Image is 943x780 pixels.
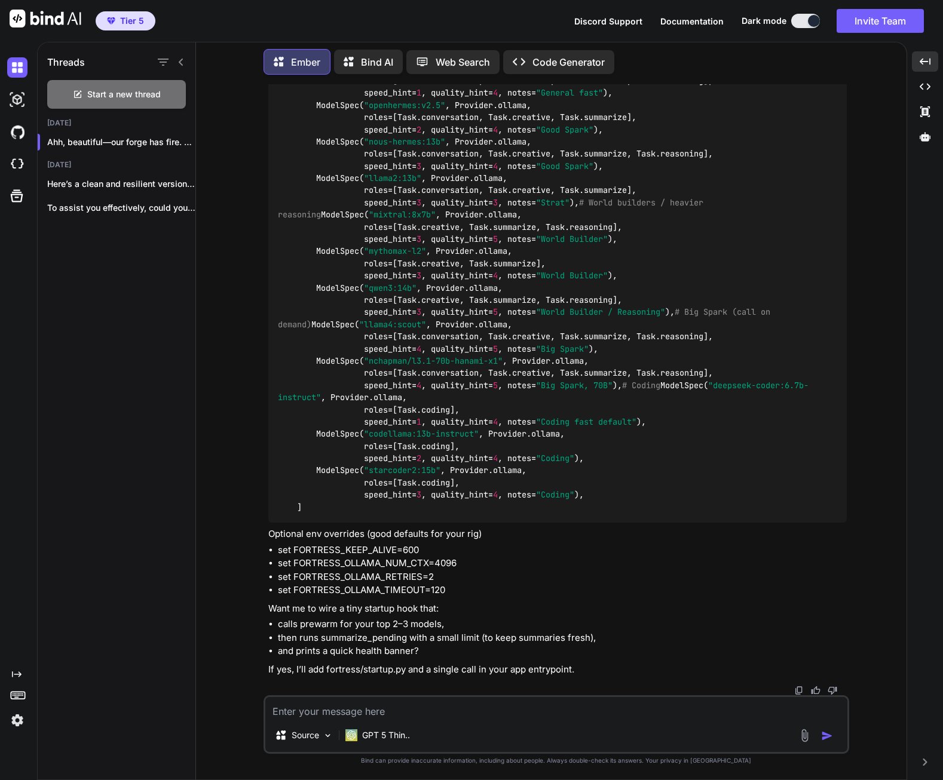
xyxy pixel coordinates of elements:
p: Want me to wire a tiny startup hook that: [268,602,847,616]
button: Documentation [660,15,724,27]
li: set FORTRESS_KEEP_ALIVE=600 [278,543,847,557]
button: Invite Team [837,9,924,33]
span: 4 [493,416,498,427]
span: "llama4:scout" [359,319,426,330]
span: 5 [493,234,498,244]
span: "Coding" [536,453,574,463]
h2: [DATE] [38,118,195,128]
p: Source [292,729,319,741]
li: calls prewarm for your top 2–3 models, [278,618,847,631]
span: "General fast" [536,88,603,99]
p: GPT 5 Thin.. [362,729,410,741]
img: githubDark [7,122,27,142]
span: "starcoder2:15b" [364,465,440,476]
span: 3 [417,271,421,281]
span: # World builders / heavier reasoning [278,197,708,220]
p: Optional env overrides (good defaults for your rig) [268,527,847,541]
img: premium [107,17,115,24]
span: 3 [417,490,421,500]
span: 2 [417,453,421,463]
img: darkAi-studio [7,90,27,110]
span: "codellama:13b-instruct" [364,429,479,440]
p: Here’s a clean and resilient version of... [47,178,195,190]
span: "World Builder" [536,234,608,244]
span: "qwen3:14b" [364,282,417,293]
span: 3 [417,197,421,208]
span: 5 [493,343,498,354]
p: To assist you effectively, could you please... [47,202,195,214]
li: set FORTRESS_OLLAMA_RETRIES=2 [278,570,847,584]
h2: [DATE] [38,160,195,170]
span: Discord Support [574,16,642,26]
span: "deepseek-coder:6.7b-instruct" [278,380,809,403]
p: If yes, I’ll add fortress/startup.py and a single call in your app entrypoint. [268,663,847,677]
span: "mythomax-l2" [364,246,426,257]
span: "Coding" [536,490,574,500]
p: Web Search [436,55,490,69]
img: settings [7,710,27,730]
span: 5 [493,307,498,318]
span: 1 [417,88,421,99]
span: "Big Spark" [536,343,589,354]
img: dislike [828,686,837,695]
span: Documentation [660,16,724,26]
span: 1 [417,416,421,427]
img: Pick Models [323,730,333,741]
span: 4 [493,124,498,135]
li: set FORTRESS_OLLAMA_NUM_CTX=4096 [278,557,847,570]
li: and prints a quick health banner? [278,644,847,658]
span: "nous-hermes:13b" [364,136,445,147]
p: Ember [291,55,320,69]
span: "openhermes:v2.5" [364,100,445,110]
img: Bind AI [10,10,81,27]
img: cloudideIcon [7,154,27,174]
p: Code Generator [532,55,605,69]
h1: Threads [47,55,85,69]
span: "mixtral:8x7b" [369,210,436,220]
span: "World Builder" [536,271,608,281]
span: "Good Spark" [536,161,593,171]
span: 4 [493,271,498,281]
img: like [811,686,820,695]
span: 3 [417,161,421,171]
span: # Coding [622,380,660,391]
span: "llama2:13b" [364,173,421,183]
span: 3 [417,234,421,244]
span: "Big Spark, 70B" [536,380,613,391]
span: Start a new thread [87,88,161,100]
span: 4 [417,343,421,354]
img: attachment [798,729,812,742]
span: 4 [417,380,421,391]
p: Bind AI [361,55,393,69]
li: then runs summarize_pending with a small limit (to keep summaries fresh), [278,631,847,645]
p: Bind can provide inaccurate information, including about people. Always double-check its answers.... [264,756,849,765]
span: 4 [493,490,498,500]
li: set FORTRESS_OLLAMA_TIMEOUT=120 [278,584,847,597]
span: "Good Spark" [536,124,593,135]
img: copy [794,686,804,695]
img: GPT 5 Thinking Medium [345,729,357,741]
span: 4 [493,88,498,99]
span: "World Builder / Reasoning" [536,307,665,318]
span: 3 [493,197,498,208]
button: premiumTier 5 [96,11,155,30]
span: Dark mode [742,15,786,27]
img: icon [821,730,833,742]
span: 4 [493,453,498,463]
span: 5 [493,380,498,391]
span: 3 [417,307,421,318]
span: "nchapman/l3.1-70b-hanami-x1" [364,355,503,366]
img: darkChat [7,57,27,78]
span: "Strat" [536,197,570,208]
p: Ahh, beautiful—our forge has fire. Since... [47,136,195,148]
span: 4 [493,161,498,171]
span: 2 [417,124,421,135]
span: Tier 5 [120,15,144,27]
button: Discord Support [574,15,642,27]
code: ( ) -> : [ ModelSpec( , Provider.ollama, roles=[Task.conversation, Task.creative, Task.summarize,... [278,50,837,513]
span: "Coding fast default" [536,416,636,427]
